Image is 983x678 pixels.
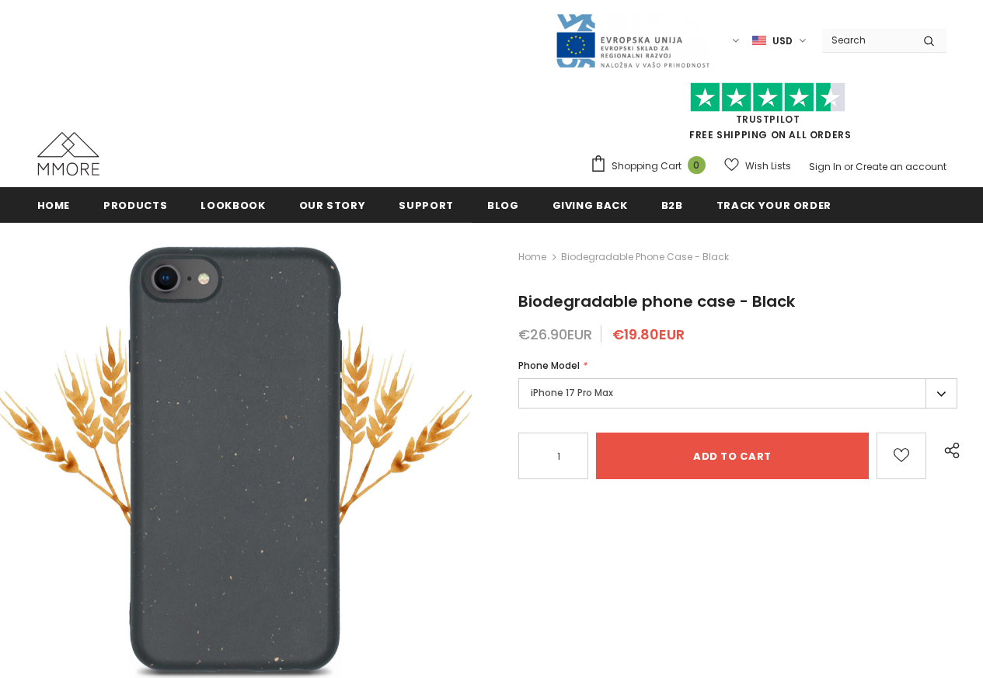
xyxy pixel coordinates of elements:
[299,198,366,213] span: Our Story
[716,187,831,222] a: Track your order
[518,359,580,372] span: Phone Model
[752,34,766,47] img: USD
[856,160,946,173] a: Create an account
[590,89,946,141] span: FREE SHIPPING ON ALL ORDERS
[37,198,71,213] span: Home
[200,187,265,222] a: Lookbook
[399,187,454,222] a: support
[518,248,546,266] a: Home
[612,325,685,344] span: €19.80EUR
[487,187,519,222] a: Blog
[200,198,265,213] span: Lookbook
[661,198,683,213] span: B2B
[518,290,795,312] span: Biodegradable phone case - Black
[37,187,71,222] a: Home
[822,29,912,51] input: Search Site
[555,12,710,69] img: Javni Razpis
[716,198,831,213] span: Track your order
[745,158,791,174] span: Wish Lists
[688,156,706,174] span: 0
[661,187,683,222] a: B2B
[518,378,957,409] label: iPhone 17 Pro Max
[596,433,869,479] input: Add to cart
[103,198,167,213] span: Products
[561,248,729,266] span: Biodegradable phone case - Black
[736,113,800,126] a: Trustpilot
[487,198,519,213] span: Blog
[399,198,454,213] span: support
[299,187,366,222] a: Our Story
[844,160,853,173] span: or
[724,152,791,179] a: Wish Lists
[612,158,681,174] span: Shopping Cart
[555,33,710,47] a: Javni Razpis
[37,132,99,176] img: MMORE Cases
[103,187,167,222] a: Products
[553,187,628,222] a: Giving back
[772,33,793,49] span: USD
[518,325,592,344] span: €26.90EUR
[809,160,842,173] a: Sign In
[553,198,628,213] span: Giving back
[690,82,845,113] img: Trust Pilot Stars
[590,155,713,178] a: Shopping Cart 0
